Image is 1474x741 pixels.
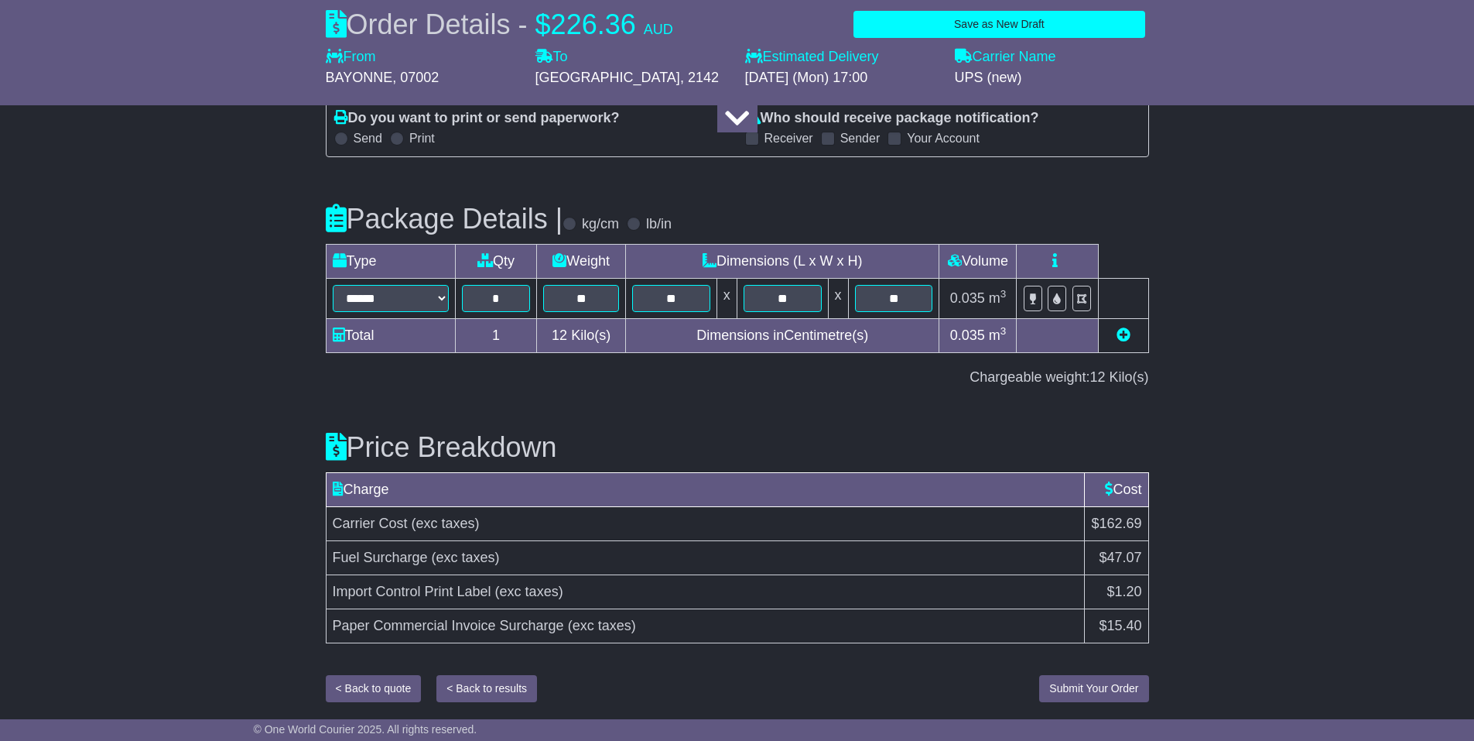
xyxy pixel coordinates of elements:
[989,290,1007,306] span: m
[326,49,376,66] label: From
[535,49,568,66] label: To
[326,70,393,85] span: BAYONNE
[535,9,551,40] span: $
[334,110,620,127] label: Do you want to print or send paperwork?
[1089,369,1105,385] span: 12
[989,328,1007,343] span: m
[646,216,672,233] label: lb/in
[680,70,719,85] span: , 2142
[1117,328,1130,343] a: Add new item
[955,70,1149,87] div: UPS (new)
[745,49,939,66] label: Estimated Delivery
[551,9,636,40] span: 226.36
[333,516,408,531] span: Carrier Cost
[412,516,480,531] span: (exc taxes)
[326,432,1149,463] h3: Price Breakdown
[326,675,422,702] button: < Back to quote
[392,70,439,85] span: , 07002
[625,318,939,352] td: Dimensions in Centimetre(s)
[326,318,455,352] td: Total
[582,216,619,233] label: kg/cm
[745,70,939,87] div: [DATE] (Mon) 17:00
[326,369,1149,386] div: Chargeable weight: Kilo(s)
[828,278,848,318] td: x
[950,290,985,306] span: 0.035
[333,618,564,633] span: Paper Commercial Invoice Surcharge
[333,550,428,565] span: Fuel Surcharge
[1106,584,1141,599] span: $1.20
[254,723,477,736] span: © One World Courier 2025. All rights reserved.
[326,204,563,235] h3: Package Details |
[625,244,939,278] td: Dimensions (L x W x H)
[1039,675,1148,702] button: Submit Your Order
[537,318,626,352] td: Kilo(s)
[764,131,813,146] label: Receiver
[455,244,537,278] td: Qty
[432,550,500,565] span: (exc taxes)
[354,131,382,146] label: Send
[840,131,881,146] label: Sender
[552,328,567,343] span: 12
[326,8,673,41] div: Order Details -
[950,328,985,343] span: 0.035
[1099,550,1141,565] span: $47.07
[1085,472,1148,506] td: Cost
[326,244,455,278] td: Type
[333,584,491,599] span: Import Control Print Label
[907,131,980,146] label: Your Account
[1000,325,1007,337] sup: 3
[455,318,537,352] td: 1
[1000,288,1007,300] sup: 3
[1049,682,1138,695] span: Submit Your Order
[535,70,680,85] span: [GEOGRAPHIC_DATA]
[955,49,1056,66] label: Carrier Name
[326,472,1085,506] td: Charge
[716,278,737,318] td: x
[853,11,1144,38] button: Save as New Draft
[409,131,435,146] label: Print
[568,618,636,633] span: (exc taxes)
[495,584,563,599] span: (exc taxes)
[436,675,537,702] button: < Back to results
[1091,516,1141,531] span: $162.69
[939,244,1017,278] td: Volume
[537,244,626,278] td: Weight
[1099,618,1141,633] span: $15.40
[644,22,673,37] span: AUD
